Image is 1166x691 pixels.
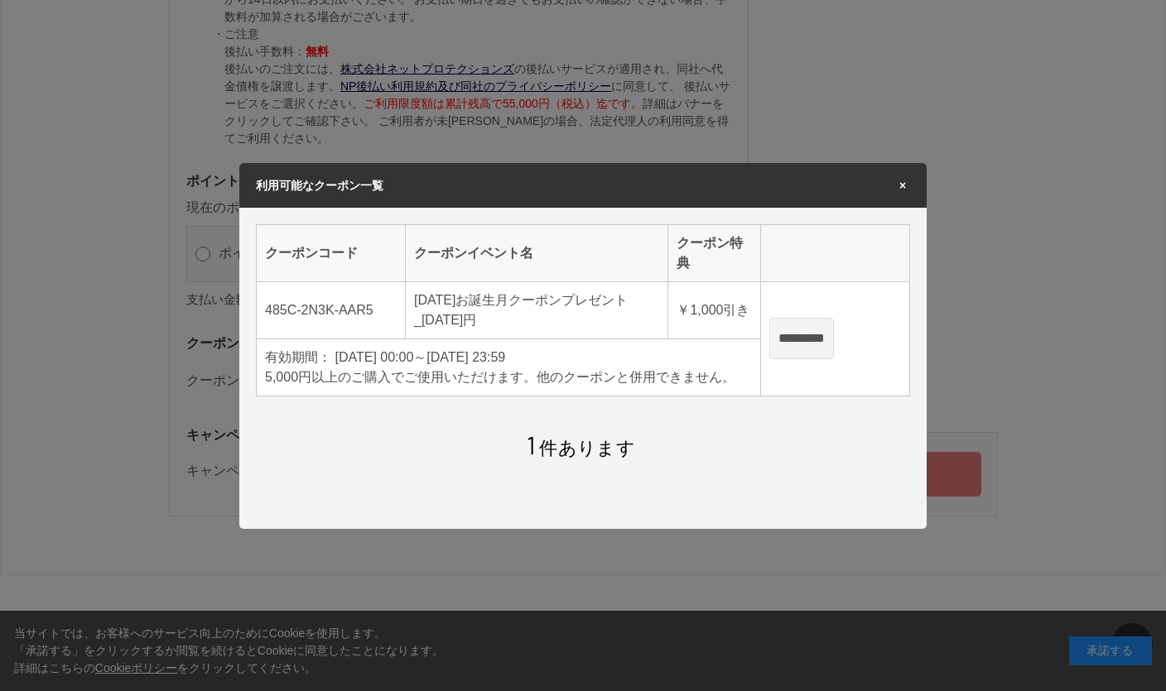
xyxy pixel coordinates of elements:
div: 5,000円以上のご購入でご使用いただけます。他のクーポンと併用できません。 [265,367,752,387]
th: クーポンイベント名 [406,224,668,281]
span: 1 [527,429,536,459]
td: [DATE]お誕生月クーポンプレゼント_[DATE]円 [406,281,668,338]
td: 引き [668,281,761,338]
span: ￥1,000 [677,303,723,317]
span: [DATE] 00:00～[DATE] 23:59 [335,350,505,364]
th: クーポンコード [257,224,406,281]
span: 件あります [527,438,635,458]
th: クーポン特典 [668,224,761,281]
span: × [895,180,910,191]
span: 有効期間： [265,350,331,364]
span: 利用可能なクーポン一覧 [256,179,383,192]
td: 485C-2N3K-AAR5 [257,281,406,338]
